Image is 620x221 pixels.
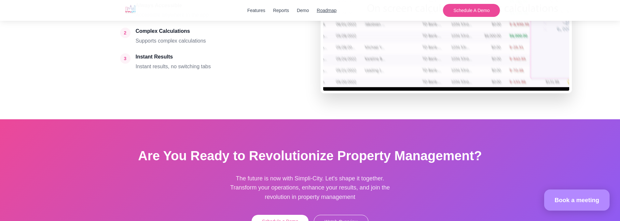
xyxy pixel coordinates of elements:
[297,7,309,14] button: Demo
[120,53,131,64] div: 3
[136,53,211,61] h4: Instant Results
[136,62,211,71] p: Instant results, no switching tabs
[136,37,206,45] p: Supports complex calculations
[443,4,500,17] button: Schedule A Demo
[317,7,337,14] a: Roadmap
[120,1,141,17] img: Simplicity Logo
[136,27,206,35] h4: Complex Calculations
[247,7,265,14] button: Features
[227,174,393,202] p: The future is now with Simpli-City. Let's shape it together. Transform your operations, enhance y...
[273,7,289,14] button: Reports
[120,145,500,166] h2: Are You Ready to Revolutionize Property Management?
[544,189,610,211] a: Book a meeting
[120,28,131,38] div: 2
